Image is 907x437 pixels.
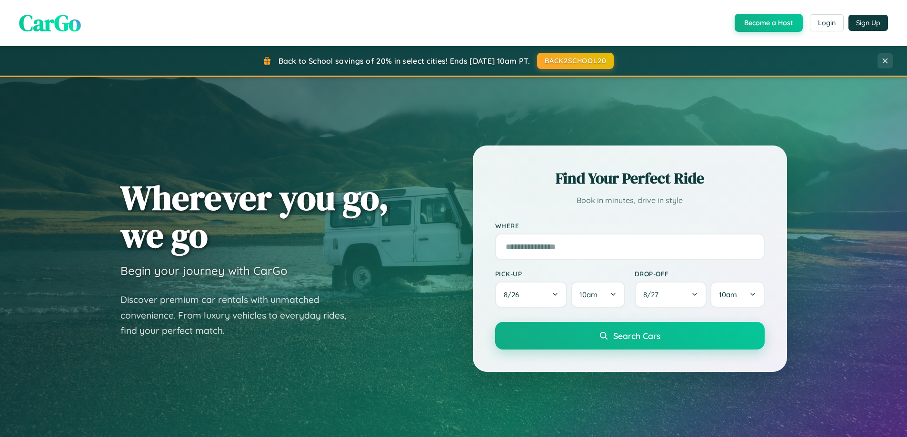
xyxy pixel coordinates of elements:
span: 8 / 26 [504,290,524,299]
label: Drop-off [635,270,765,278]
button: 8/26 [495,282,568,308]
label: Where [495,222,765,230]
button: Become a Host [735,14,803,32]
button: BACK2SCHOOL20 [537,53,614,69]
p: Book in minutes, drive in style [495,194,765,207]
button: Login [810,14,844,31]
p: Discover premium car rentals with unmatched convenience. From luxury vehicles to everyday rides, ... [120,292,359,339]
span: CarGo [19,7,81,39]
label: Pick-up [495,270,625,278]
button: Search Cars [495,322,765,350]
button: 10am [571,282,625,308]
button: 8/27 [635,282,707,308]
h1: Wherever you go, we go [120,179,389,254]
h2: Find Your Perfect Ride [495,168,765,189]
span: Back to School savings of 20% in select cities! Ends [DATE] 10am PT. [279,56,530,66]
span: 10am [719,290,737,299]
h3: Begin your journey with CarGo [120,263,288,278]
button: 10am [710,282,764,308]
span: 8 / 27 [643,290,663,299]
span: Search Cars [613,330,660,341]
button: Sign Up [848,15,888,31]
span: 10am [579,290,598,299]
